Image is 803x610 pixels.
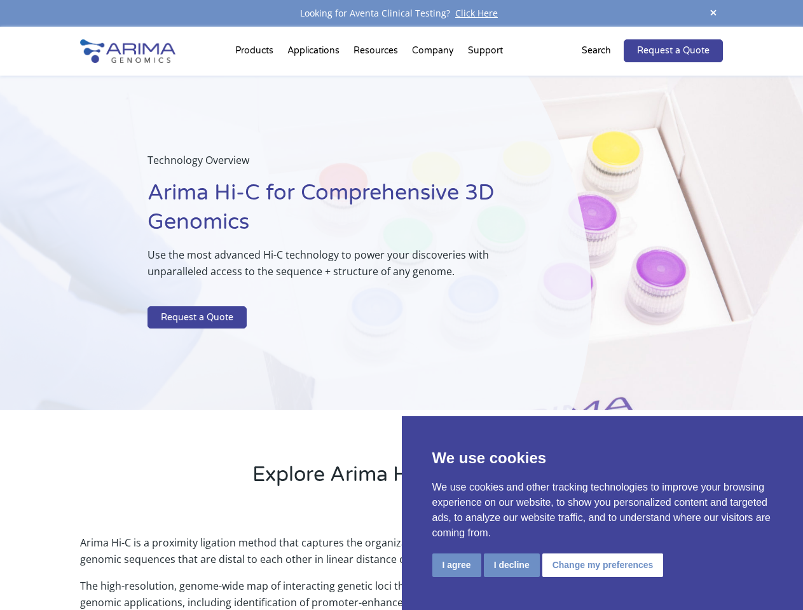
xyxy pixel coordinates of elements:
p: We use cookies [432,447,773,470]
div: Looking for Aventa Clinical Testing? [80,5,722,22]
img: Arima-Genomics-logo [80,39,175,63]
a: Request a Quote [624,39,723,62]
p: We use cookies and other tracking technologies to improve your browsing experience on our website... [432,480,773,541]
a: Request a Quote [148,306,247,329]
p: Use the most advanced Hi-C technology to power your discoveries with unparalleled access to the s... [148,247,527,290]
button: I agree [432,553,481,577]
p: Technology Overview [148,152,527,179]
p: Search [582,43,611,59]
button: Change my preferences [542,553,664,577]
h2: Explore Arima Hi-C Technology [80,461,722,499]
h1: Arima Hi-C for Comprehensive 3D Genomics [148,179,527,247]
p: Arima Hi-C is a proximity ligation method that captures the organizational structure of chromatin... [80,534,722,578]
button: I decline [484,553,540,577]
a: Click Here [450,7,503,19]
